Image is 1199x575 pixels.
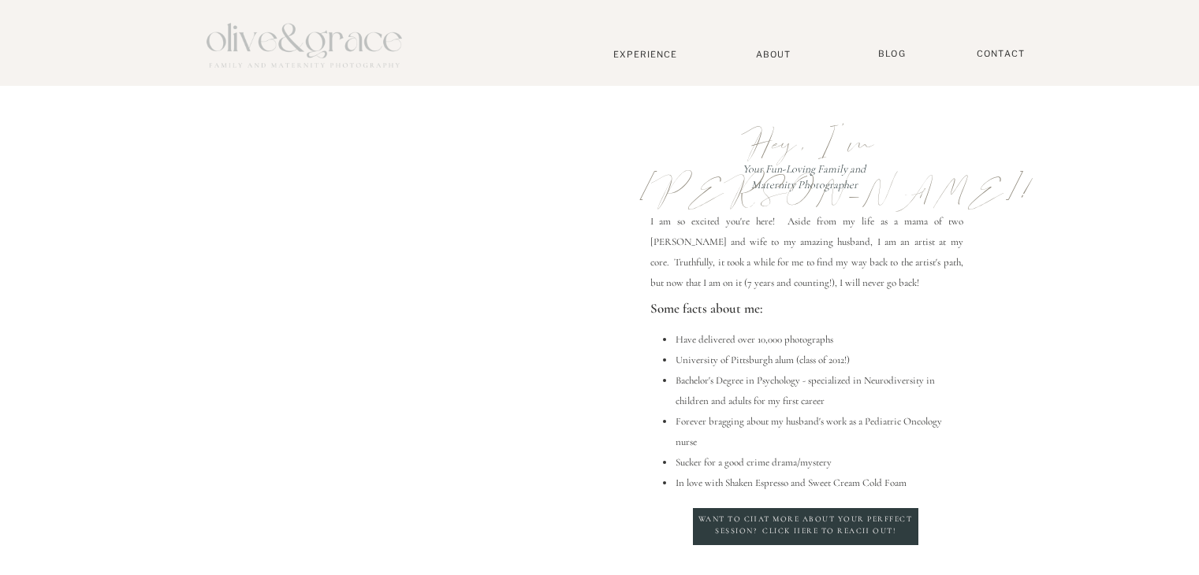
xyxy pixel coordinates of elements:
[675,452,963,473] li: Sucker for a good crime drama/mystery
[675,411,963,452] li: Forever bragging about my husband's work as a Pediatric Oncology nurse
[650,295,965,322] p: Some facts about me:
[675,473,963,493] li: In love with Shaken Espresso and Sweet Cream Cold Foam
[636,119,979,169] p: Hey, I'm [PERSON_NAME]!
[594,49,698,60] a: Experience
[675,329,963,350] li: Have delivered over 10,000 photographs
[650,211,963,291] p: I am so excited you're here! Aside from my life as a mama of two [PERSON_NAME] and wife to my ama...
[970,48,1033,60] a: Contact
[750,49,798,59] a: About
[873,48,912,60] a: BLOG
[675,350,963,370] li: University of Pittsburgh alum (class of 2012!)
[675,370,963,411] li: Bachelor's Degree in Psychology - specialized in Neurodiversity in children and adults for my fir...
[697,514,914,541] a: Want to chat more about your perffect session? Click here to reach out!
